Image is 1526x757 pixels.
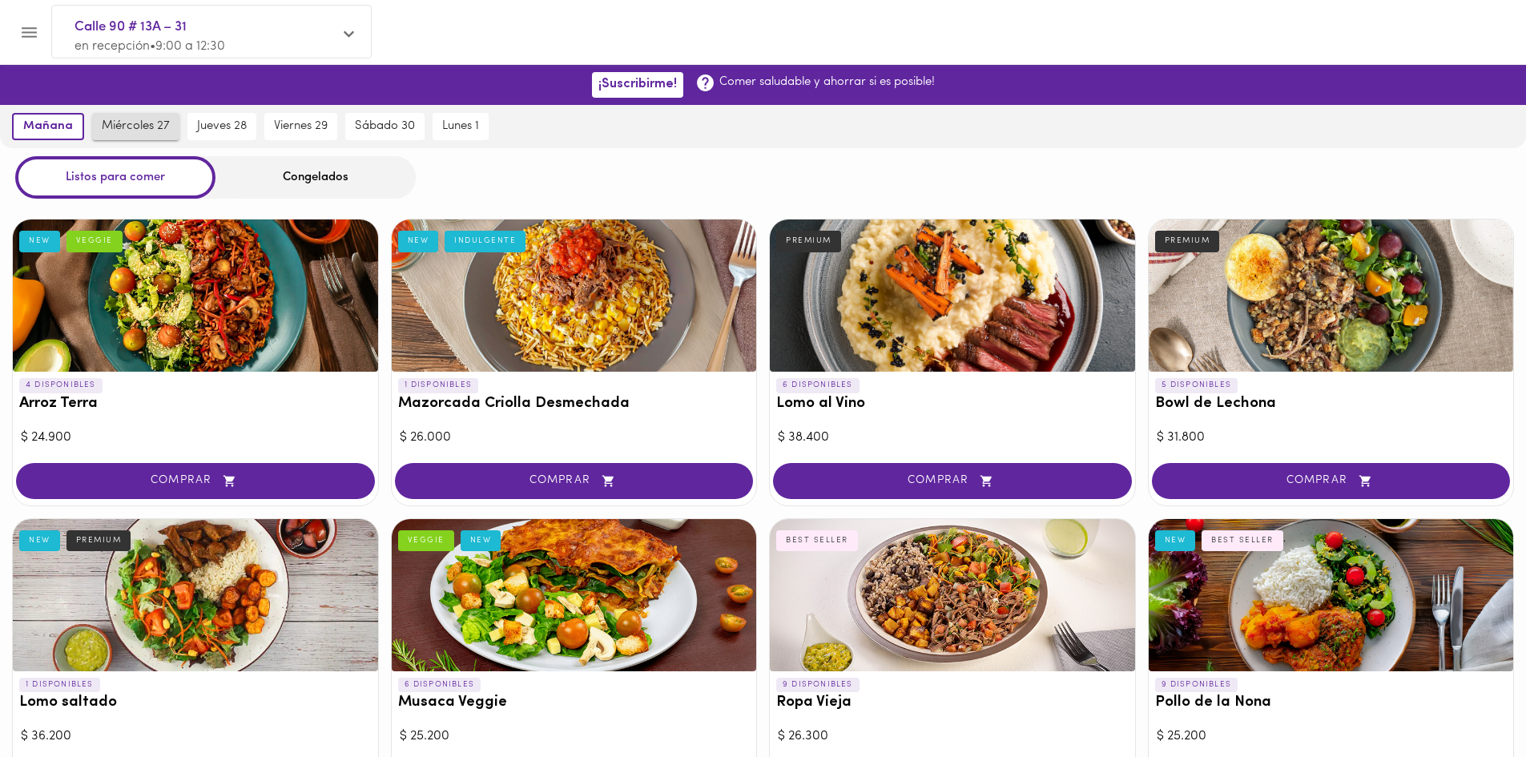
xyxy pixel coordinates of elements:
h3: Lomo saltado [19,695,372,711]
div: Congelados [215,156,416,199]
div: VEGGIE [398,530,454,551]
div: VEGGIE [66,231,123,252]
div: NEW [398,231,439,252]
div: $ 31.800 [1157,429,1506,447]
p: 6 DISPONIBLES [776,378,860,393]
div: $ 25.200 [1157,727,1506,746]
p: 5 DISPONIBLES [1155,378,1238,393]
span: miércoles 27 [102,119,170,134]
span: COMPRAR [415,474,734,488]
span: en recepción • 9:00 a 12:30 [74,40,225,53]
div: $ 24.900 [21,429,370,447]
div: BEST SELLER [1202,530,1283,551]
button: viernes 29 [264,113,337,140]
button: jueves 28 [187,113,256,140]
div: NEW [1155,530,1196,551]
h3: Pollo de la Nona [1155,695,1508,711]
span: Calle 90 # 13A – 31 [74,17,332,38]
iframe: Messagebird Livechat Widget [1433,664,1510,741]
div: PREMIUM [66,530,131,551]
div: Bowl de Lechona [1149,219,1514,372]
h3: Ropa Vieja [776,695,1129,711]
span: COMPRAR [36,474,355,488]
span: viernes 29 [274,119,328,134]
div: Arroz Terra [13,219,378,372]
span: COMPRAR [1172,474,1491,488]
div: $ 26.300 [778,727,1127,746]
div: NEW [19,231,60,252]
div: $ 38.400 [778,429,1127,447]
p: 4 DISPONIBLES [19,378,103,393]
button: COMPRAR [773,463,1132,499]
div: $ 26.000 [400,429,749,447]
button: lunes 1 [433,113,489,140]
div: $ 25.200 [400,727,749,746]
h3: Arroz Terra [19,396,372,413]
span: jueves 28 [197,119,247,134]
h3: Lomo al Vino [776,396,1129,413]
div: INDULGENTE [445,231,525,252]
p: 1 DISPONIBLES [398,378,479,393]
button: mañana [12,113,84,140]
div: $ 36.200 [21,727,370,746]
div: Listos para comer [15,156,215,199]
div: Mazorcada Criolla Desmechada [392,219,757,372]
h3: Musaca Veggie [398,695,751,711]
span: mañana [23,119,73,134]
span: COMPRAR [793,474,1112,488]
button: COMPRAR [16,463,375,499]
button: sábado 30 [345,113,425,140]
p: 1 DISPONIBLES [19,678,100,692]
button: COMPRAR [1152,463,1511,499]
button: COMPRAR [395,463,754,499]
h3: Bowl de Lechona [1155,396,1508,413]
div: Pollo de la Nona [1149,519,1514,671]
div: BEST SELLER [776,530,858,551]
span: sábado 30 [355,119,415,134]
div: Musaca Veggie [392,519,757,671]
div: PREMIUM [776,231,841,252]
div: NEW [461,530,501,551]
div: Lomo saltado [13,519,378,671]
p: 6 DISPONIBLES [398,678,481,692]
div: PREMIUM [1155,231,1220,252]
p: Comer saludable y ahorrar si es posible! [719,74,935,91]
span: lunes 1 [442,119,479,134]
button: ¡Suscribirme! [592,72,683,97]
button: Menu [10,13,49,52]
div: Lomo al Vino [770,219,1135,372]
h3: Mazorcada Criolla Desmechada [398,396,751,413]
p: 9 DISPONIBLES [776,678,860,692]
span: ¡Suscribirme! [598,77,677,92]
p: 9 DISPONIBLES [1155,678,1238,692]
div: Ropa Vieja [770,519,1135,671]
button: miércoles 27 [92,113,179,140]
div: NEW [19,530,60,551]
